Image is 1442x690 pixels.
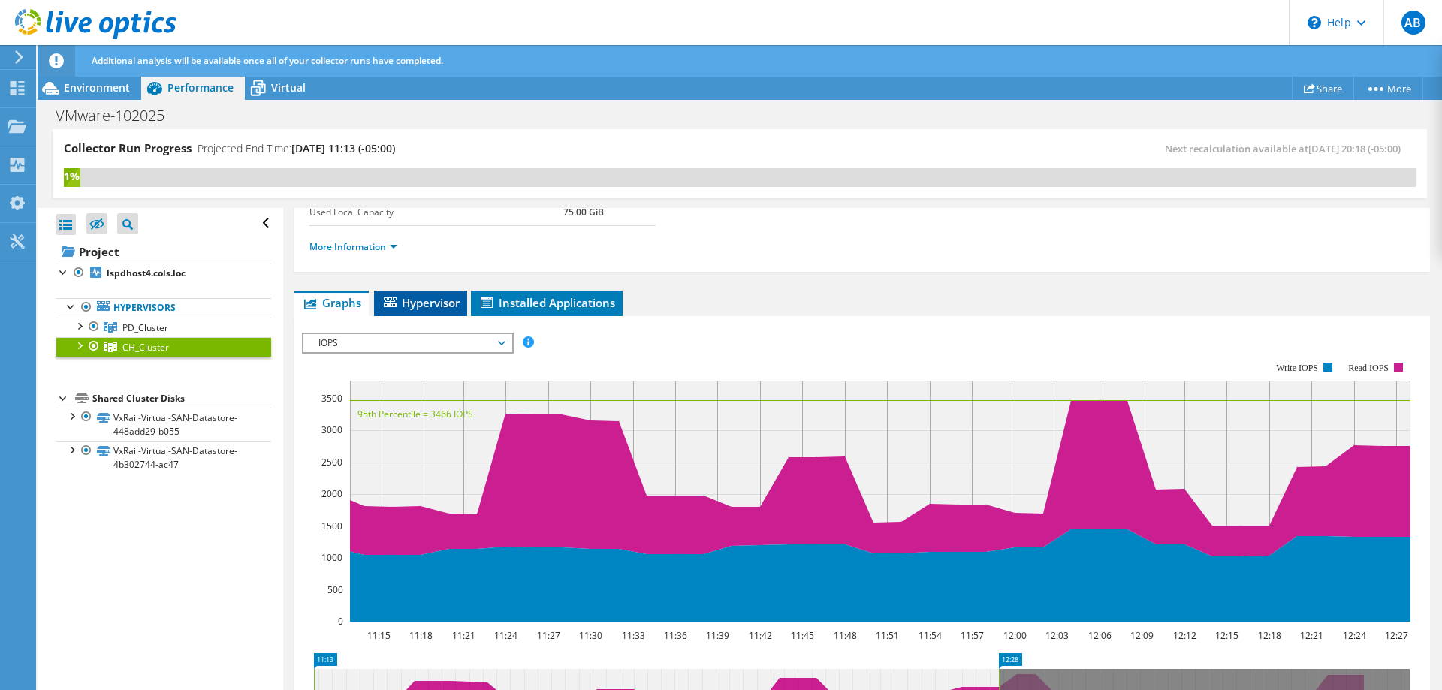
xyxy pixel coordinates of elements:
[1343,629,1366,642] text: 12:24
[122,321,168,334] span: PD_Cluster
[92,390,271,408] div: Shared Cluster Disks
[291,141,395,155] span: [DATE] 11:13 (-05:00)
[1003,629,1027,642] text: 12:00
[1045,629,1069,642] text: 12:03
[56,408,271,441] a: VxRail-Virtual-SAN-Datastore-448add29-b055
[321,392,342,405] text: 3500
[122,341,169,354] span: CH_Cluster
[961,629,984,642] text: 11:57
[919,629,942,642] text: 11:54
[167,80,234,95] span: Performance
[56,337,271,357] a: CH_Cluster
[56,264,271,283] a: lspdhost4.cols.loc
[382,295,460,310] span: Hypervisor
[321,487,342,500] text: 2000
[198,140,395,157] h4: Projected End Time:
[1300,629,1323,642] text: 12:21
[876,629,899,642] text: 11:51
[56,240,271,264] a: Project
[478,295,615,310] span: Installed Applications
[321,456,342,469] text: 2500
[749,629,772,642] text: 11:42
[1292,77,1354,100] a: Share
[1165,142,1408,155] span: Next recalculation available at
[537,629,560,642] text: 11:27
[107,267,186,279] b: lspdhost4.cols.loc
[64,168,80,185] div: 1%
[579,629,602,642] text: 11:30
[452,629,475,642] text: 11:21
[1308,142,1401,155] span: [DATE] 20:18 (-05:00)
[56,318,271,337] a: PD_Cluster
[1088,629,1112,642] text: 12:06
[1308,16,1321,29] svg: \n
[357,408,473,420] text: 95th Percentile = 3466 IOPS
[302,295,361,310] span: Graphs
[791,629,814,642] text: 11:45
[563,206,604,218] b: 75.00 GiB
[309,240,397,253] a: More Information
[622,629,645,642] text: 11:33
[1173,629,1196,642] text: 12:12
[92,54,443,67] span: Additional analysis will be available once all of your collector runs have completed.
[409,629,433,642] text: 11:18
[664,629,687,642] text: 11:36
[309,205,563,220] label: Used Local Capacity
[311,334,504,352] span: IOPS
[1215,629,1238,642] text: 12:15
[56,441,271,475] a: VxRail-Virtual-SAN-Datastore-4b302744-ac47
[271,80,306,95] span: Virtual
[49,107,188,124] h1: VMware-102025
[706,629,729,642] text: 11:39
[64,80,130,95] span: Environment
[1353,77,1423,100] a: More
[834,629,857,642] text: 11:48
[321,423,342,436] text: 3000
[327,583,343,596] text: 500
[1401,11,1425,35] span: AB
[321,520,342,532] text: 1500
[1130,629,1154,642] text: 12:09
[1276,363,1318,373] text: Write IOPS
[1349,363,1389,373] text: Read IOPS
[494,629,517,642] text: 11:24
[338,615,343,628] text: 0
[1385,629,1408,642] text: 12:27
[367,629,391,642] text: 11:15
[321,551,342,564] text: 1000
[1258,629,1281,642] text: 12:18
[56,298,271,318] a: Hypervisors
